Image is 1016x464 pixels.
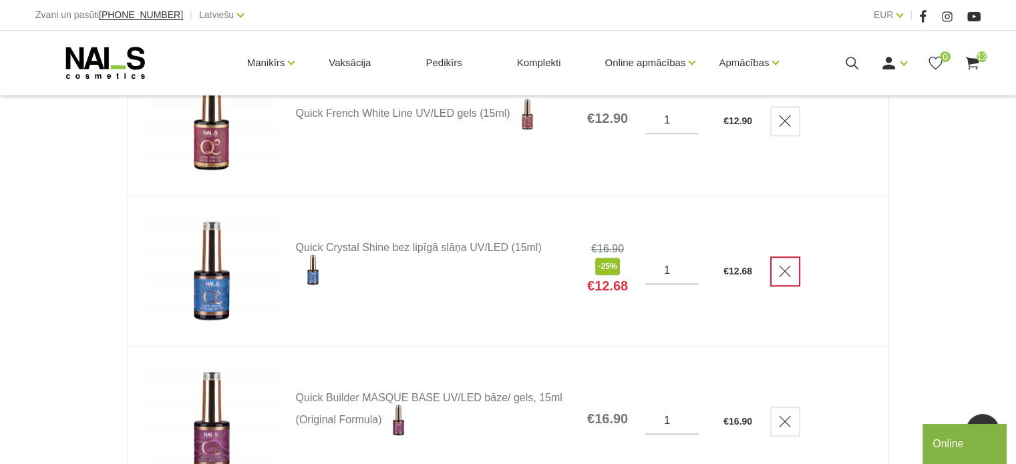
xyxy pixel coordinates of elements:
[927,55,944,71] a: 0
[977,51,987,62] span: 13
[190,7,192,23] span: |
[964,55,981,71] a: 13
[587,411,628,427] span: €16.90
[296,393,570,437] a: Quick Builder MASQUE BASE UV/LED bāze/ gels, 15ml (Original Formula)
[591,243,624,254] s: €16.90
[770,106,800,136] a: Delete
[729,266,752,276] span: 12.68
[99,9,183,20] span: [PHONE_NUMBER]
[587,110,628,126] span: €12.90
[729,115,752,126] span: 12.90
[296,253,329,286] img: Virsējais pārklājums bez lipīgā slāņa un UV zilā pārklājuma. Nodrošina izcilu spīdumu manikīram l...
[318,31,381,95] a: Vaksācija
[145,216,279,326] img: Quick Crystal Shine bez lipīgā slāņa UV/LED (15ml)
[381,403,415,437] img: Quick Masque base – viegli maskējoša bāze/gels. Šī bāze/gels ir unikāls produkts ar daudz izmanto...
[35,7,183,23] div: Zvani un pasūti
[296,242,570,286] a: Quick Crystal Shine bez lipīgā slāņa UV/LED (15ml)
[874,7,894,23] a: EUR
[506,31,572,95] a: Komplekti
[723,416,729,427] span: €
[145,66,279,176] img: Quick French White Line UV/LED gels (15ml)
[770,256,800,286] a: Delete
[719,36,769,89] a: Apmācības
[605,36,685,89] a: Online apmācības
[770,407,800,437] a: Delete
[296,97,570,131] a: Quick French White Line UV/LED gels (15ml)
[723,266,729,276] span: €
[940,51,951,62] span: 0
[99,10,183,20] a: [PHONE_NUMBER]
[199,7,234,23] a: Latviešu
[922,421,1009,464] iframe: chat widget
[587,278,628,294] span: €12.68
[510,97,544,131] img: Quick French White Line - īpaši izstrādāta pigmentēta baltā gellaka perfektam franču manikīram. *...
[415,31,472,95] a: Pedikīrs
[723,115,729,126] span: €
[910,7,912,23] span: |
[729,416,752,427] span: 16.90
[595,258,621,274] span: -25%
[247,36,285,89] a: Manikīrs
